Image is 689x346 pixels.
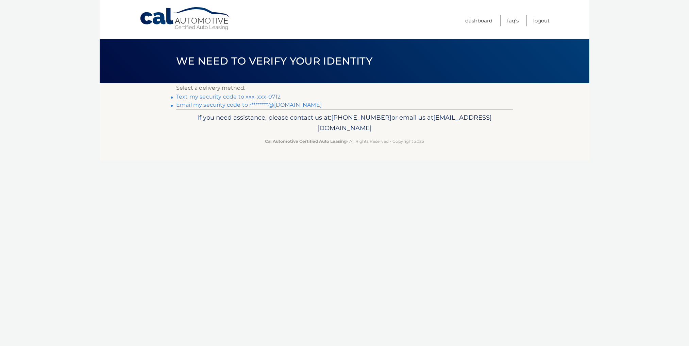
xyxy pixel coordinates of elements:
a: Email my security code to r********@[DOMAIN_NAME] [176,102,322,108]
p: Select a delivery method: [176,83,513,93]
a: FAQ's [507,15,519,26]
a: Logout [533,15,550,26]
p: If you need assistance, please contact us at: or email us at [181,112,508,134]
a: Dashboard [465,15,492,26]
p: - All Rights Reserved - Copyright 2025 [181,138,508,145]
span: We need to verify your identity [176,55,372,67]
strong: Cal Automotive Certified Auto Leasing [265,139,347,144]
a: Text my security code to xxx-xxx-0712 [176,93,281,100]
span: [PHONE_NUMBER] [331,114,391,121]
a: Cal Automotive [139,7,231,31]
